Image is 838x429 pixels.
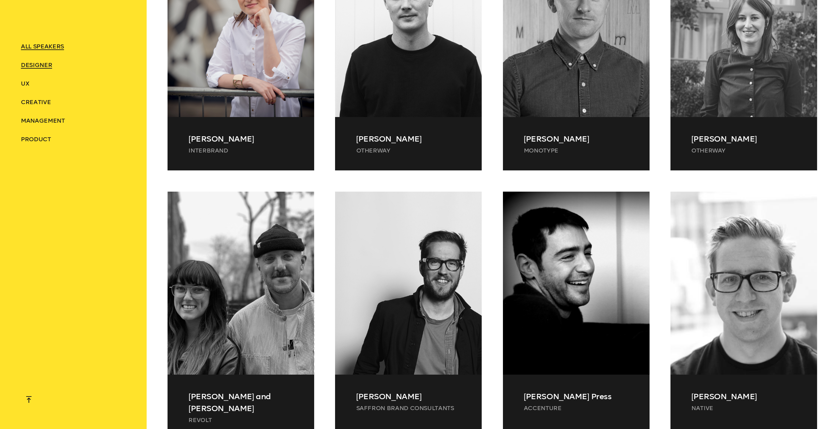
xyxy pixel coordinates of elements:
[356,147,461,154] p: Otherway
[21,117,65,124] span: Management
[524,147,629,154] p: Monotype
[356,391,461,402] p: [PERSON_NAME]
[524,133,629,145] p: [PERSON_NAME]
[188,147,293,154] p: Interbrand
[21,98,51,106] span: Creative
[21,136,51,143] span: Product
[21,61,52,69] span: Designer
[524,404,629,412] p: Accenture
[691,133,796,145] p: [PERSON_NAME]
[188,133,293,145] p: [PERSON_NAME]
[691,391,796,402] p: [PERSON_NAME]
[691,147,796,154] p: Otherway
[524,391,629,402] p: [PERSON_NAME] Press
[356,404,461,412] p: Saffron Brand Consultants
[21,43,64,50] span: ALL SPEAKERS
[691,404,796,412] p: Native
[356,133,461,145] p: [PERSON_NAME]
[21,80,29,87] span: UX
[188,416,293,424] p: Revolt
[188,391,293,414] p: [PERSON_NAME] and [PERSON_NAME]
